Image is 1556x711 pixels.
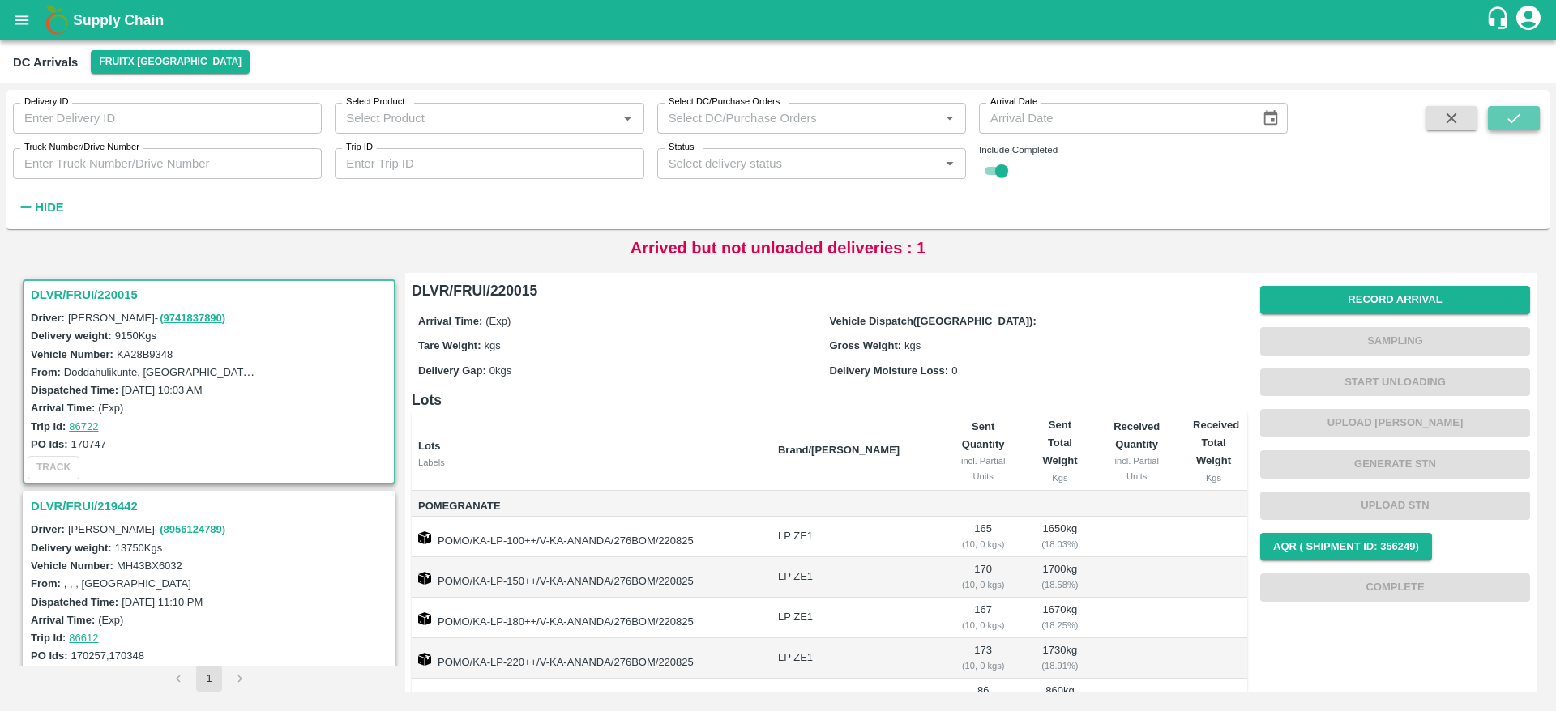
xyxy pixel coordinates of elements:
img: logo [41,4,73,36]
button: open drawer [3,2,41,39]
td: 170 [940,557,1027,598]
button: Select DC [91,50,250,74]
div: ( 10, 0 kgs) [953,658,1014,673]
span: [PERSON_NAME] - [68,523,227,535]
td: LP ZE1 [765,517,940,557]
input: Enter Delivery ID [13,103,322,134]
span: 0 [951,364,957,377]
div: Labels [418,455,765,470]
label: Gross Weight: [830,339,902,351]
label: Tare Weight: [418,339,481,351]
button: Record Arrival [1260,286,1530,314]
label: Dispatched Time: [31,384,118,396]
img: box [418,572,431,585]
td: 1700 kg [1026,557,1093,598]
td: 1670 kg [1026,598,1093,638]
label: 170747 [71,438,106,450]
td: POMO/KA-LP-150++/V-KA-ANANDA/276BOM/220825 [412,557,765,598]
label: Dispatched Time: [31,596,118,608]
label: (Exp) [98,614,123,626]
label: Driver: [31,312,65,324]
div: customer-support [1485,6,1514,35]
td: LP ZE1 [765,557,940,598]
span: Pomegranate [418,497,765,516]
div: DC Arrivals [13,52,78,73]
a: 86722 [69,420,98,432]
button: Hide [13,194,68,221]
label: [DATE] 11:10 PM [122,596,203,608]
label: Driver: [31,523,65,535]
label: Delivery ID [24,96,68,109]
input: Enter Truck Number/Drive Number [13,148,322,179]
p: Arrived but not unloaded deliveries : 1 [631,236,926,260]
div: Kgs [1193,470,1234,485]
div: account of current user [1514,3,1543,37]
td: POMO/KA-LP-180++/V-KA-ANANDA/276BOM/220825 [412,598,765,638]
label: From: [31,366,61,378]
img: box [418,531,431,544]
label: Select Product [346,96,404,109]
div: ( 10, 0 kgs) [953,537,1014,551]
label: Vehicle Number: [31,560,113,572]
td: 1730 kg [1026,638,1093,679]
div: ( 18.25 %) [1039,618,1080,632]
b: Received Quantity [1114,420,1160,450]
label: Vehicle Dispatch([GEOGRAPHIC_DATA]): [830,315,1037,327]
label: Trip ID [346,141,373,154]
input: Enter Trip ID [335,148,643,179]
span: [PERSON_NAME] - [68,312,227,324]
td: POMO/KA-LP-220++/V-KA-ANANDA/276BOM/220825 [412,638,765,679]
input: Select Product [340,108,612,129]
span: 0 kgs [489,364,511,377]
div: Kgs [1039,470,1080,485]
td: 165 [940,517,1027,557]
label: [DATE] 10:03 AM [122,384,202,396]
label: Trip Id: [31,632,66,644]
h3: DLVR/FRUI/220015 [31,284,392,305]
button: AQR ( Shipment Id: 356249) [1260,533,1432,561]
img: box [418,653,431,666]
b: Supply Chain [73,12,164,28]
label: PO Ids: [31,649,68,662]
a: Supply Chain [73,9,1485,32]
div: ( 10, 0 kgs) [953,577,1014,592]
a: (8956124789) [160,523,225,535]
input: Select DC/Purchase Orders [662,108,913,129]
b: Sent Total Weight [1042,419,1077,467]
input: Arrival Date [979,103,1249,134]
label: 13750 Kgs [115,542,163,554]
label: PO Ids: [31,438,68,450]
button: page 1 [196,666,222,692]
span: kgs [904,339,921,351]
td: 167 [940,598,1027,638]
label: Delivery weight: [31,542,112,554]
label: 9150 Kgs [115,330,156,342]
td: 1650 kg [1026,517,1093,557]
label: Arrival Date [990,96,1037,109]
img: box [418,612,431,625]
td: POMO/KA-LP-100++/V-KA-ANANDA/276BOM/220825 [412,517,765,557]
button: Open [939,108,960,129]
label: Select DC/Purchase Orders [669,96,780,109]
label: Arrival Time: [418,315,482,327]
h6: Lots [412,389,1247,411]
span: (Exp) [485,315,511,327]
input: Select delivery status [662,153,934,174]
div: ( 18.58 %) [1039,577,1080,592]
div: ( 10, 0 kgs) [953,618,1014,632]
label: Arrival Time: [31,402,95,414]
label: Vehicle Number: [31,348,113,360]
b: Sent Quantity [962,420,1005,450]
label: (Exp) [98,402,123,414]
label: From: [31,577,61,590]
b: Received Total Weight [1193,419,1239,467]
div: incl. Partial Units [1106,453,1167,483]
button: Choose date [1255,103,1286,134]
label: MH43BX6032 [117,560,182,572]
label: Delivery Gap: [418,364,486,377]
div: incl. Partial Units [953,453,1014,483]
label: Delivery Moisture Loss: [830,364,949,377]
b: Brand/[PERSON_NAME] [778,444,900,456]
a: 86612 [69,632,98,644]
label: , , , [GEOGRAPHIC_DATA] [64,577,191,590]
